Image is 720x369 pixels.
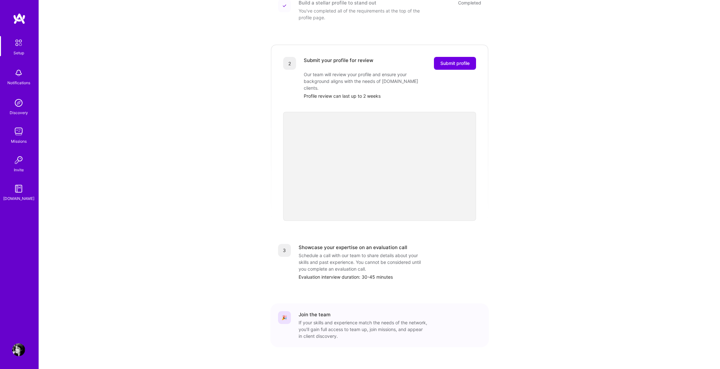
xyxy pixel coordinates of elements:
div: Missions [11,138,27,145]
img: discovery [12,96,25,109]
img: teamwork [12,125,25,138]
div: [DOMAIN_NAME] [3,195,34,202]
div: Join the team [299,311,330,318]
div: 3 [278,244,291,257]
img: setup [12,36,25,50]
span: Submit profile [440,60,470,67]
div: Notifications [7,79,30,86]
button: Submit profile [434,57,476,70]
img: bell [12,67,25,79]
div: Profile review can last up to 2 weeks [304,93,476,99]
div: Setup [14,50,24,56]
div: Submit your profile for review [304,57,373,70]
div: You've completed all of the requirements at the top of the profile page. [299,7,427,21]
a: User Avatar [11,343,27,356]
iframe: To enrich screen reader interactions, please activate Accessibility in Grammarly extension settings [283,112,476,221]
div: Schedule a call with our team to share details about your skills and past experience. You cannot ... [299,252,427,272]
div: Evaluation interview duration: 30-45 minutes [299,274,481,280]
img: guide book [12,182,25,195]
div: If your skills and experience match the needs of the network, you’ll gain full access to team up,... [299,319,427,339]
img: logo [13,13,26,24]
img: User Avatar [12,343,25,356]
div: Invite [14,166,24,173]
div: 🎉 [278,311,291,324]
img: Invite [12,154,25,166]
div: Showcase your expertise on an evaluation call [299,244,407,251]
div: 2 [283,57,296,70]
img: Completed [283,4,286,8]
div: Our team will review your profile and ensure your background aligns with the needs of [DOMAIN_NAM... [304,71,432,91]
div: Discovery [10,109,28,116]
